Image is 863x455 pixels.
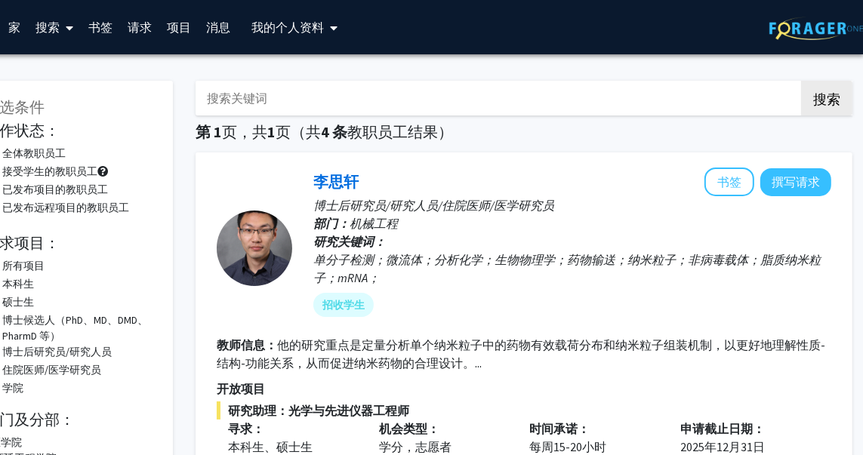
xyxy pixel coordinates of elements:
[530,439,607,454] font: 每周15-20小时
[379,421,439,436] font: 机会类型：
[2,295,34,309] font: 硕士生
[276,122,321,141] font: 页（共
[313,216,350,231] font: 部门：
[801,81,852,115] button: 搜索
[321,122,347,141] font: 4 条
[217,337,277,352] font: 教师信息：
[704,168,754,196] button: 将李思璇添加到书签
[2,345,112,358] font: 博士后研究员/研究人员
[350,216,398,231] font: 机械工程
[2,381,23,395] font: 学院
[2,1,29,54] a: 家
[530,421,590,436] font: 时间承诺：
[207,20,231,35] font: 消息
[717,174,741,189] font: 书签
[160,1,199,54] a: 项目
[2,277,34,291] font: 本科生
[2,146,66,160] font: 全体教职员工
[813,90,840,107] font: 搜索
[322,298,365,312] font: 招收学生
[121,1,160,54] a: 请求
[217,381,265,396] font: 开放项目
[222,122,252,141] font: 页，
[347,122,453,141] font: 教职员工结果）
[199,1,239,54] a: 消息
[313,172,359,191] a: 李思轩
[2,164,97,178] font: 接受学生的教职员工
[772,174,820,189] font: 撰写请求
[36,20,60,35] font: 搜索
[82,1,121,54] a: 书签
[267,122,276,141] font: 1
[680,421,765,436] font: 申请截止日期：
[2,201,129,214] font: 已发布远程项目的教职员工
[9,20,21,35] font: 家
[313,252,821,285] font: 单分子检测；微流体；分析化学；生物物理学；药物输送；纳米粒子；非病毒载体；脂质纳米粒子；mRNA；
[252,20,276,35] font: 我的
[680,439,765,454] font: 2025年12月31日
[217,337,825,370] font: 他的研究重点是定量分析单个纳米粒子中的药物有效载荷分布和纳米粒子组装机制，以更好地理解性质-结构-功能关系，从而促进纳米药物的合理设计。...
[2,363,101,377] font: 住院医师/医学研究员
[89,20,113,35] font: 书签
[168,20,192,35] font: 项目
[2,313,148,343] font: 博士候选人（PhD、MD、DMD、PharmD 等）
[11,387,64,444] iframe: 聊天
[2,259,45,272] font: 所有项目
[228,403,409,418] font: 研究助理：光学与先进仪器工程师
[196,81,788,115] input: 搜索关键词
[228,421,264,436] font: 寻求：
[228,439,313,454] font: 本科生、硕士生
[379,439,452,454] font: 学分，志愿者
[760,168,831,196] button: 向李思轩撰写请求
[2,183,108,196] font: 已发布项目的教职员工
[313,198,554,213] font: 博士后研究员/研究人员/住院医师/医学研究员
[276,20,325,35] font: 个人资料
[252,122,267,141] font: 共
[128,20,153,35] font: 请求
[313,234,386,249] font: 研究关键词：
[196,122,222,141] font: 第 1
